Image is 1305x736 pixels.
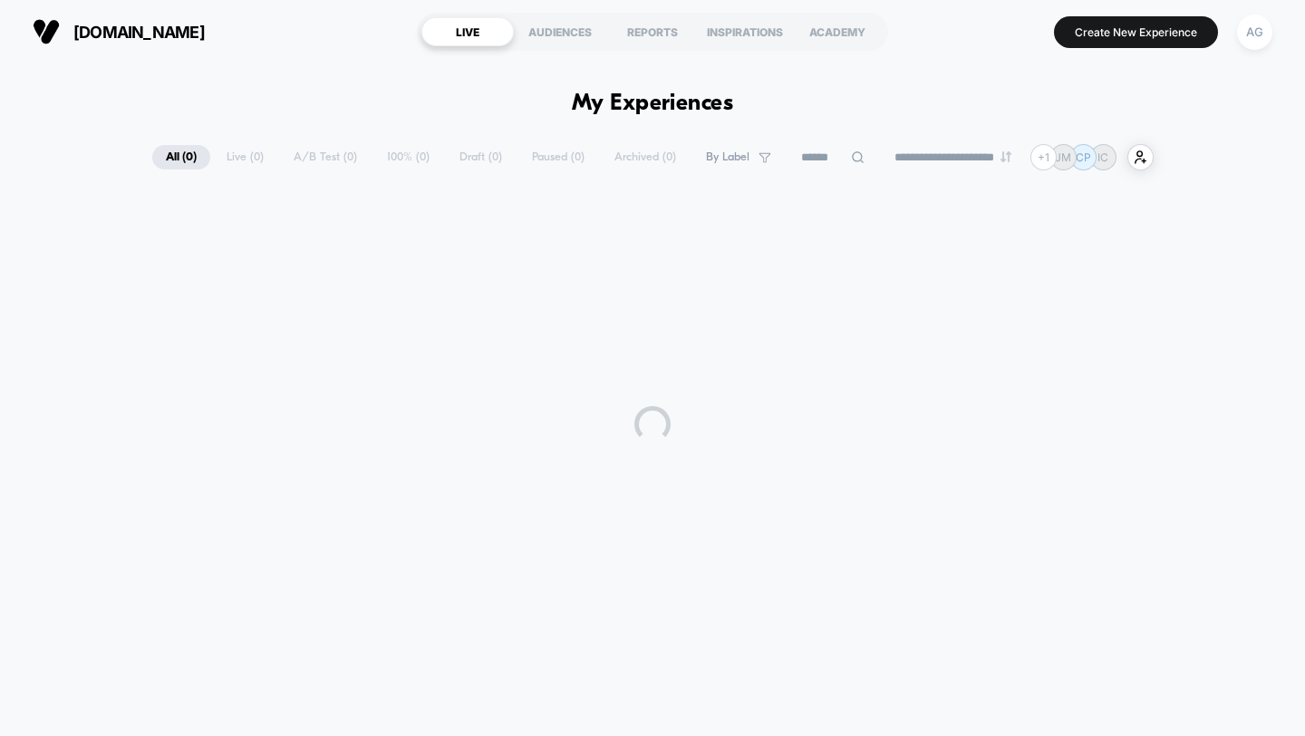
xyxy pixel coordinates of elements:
p: IC [1097,150,1108,164]
button: AG [1232,14,1278,51]
img: Visually logo [33,18,60,45]
h1: My Experiences [572,91,734,117]
button: [DOMAIN_NAME] [27,17,210,46]
span: All ( 0 ) [152,145,210,169]
div: AUDIENCES [514,17,606,46]
div: LIVE [421,17,514,46]
p: JM [1055,150,1071,164]
button: Create New Experience [1054,16,1218,48]
img: end [1000,151,1011,162]
div: REPORTS [606,17,699,46]
div: + 1 [1030,144,1057,170]
p: CP [1076,150,1091,164]
div: INSPIRATIONS [699,17,791,46]
span: By Label [706,150,749,164]
div: AG [1237,15,1272,50]
div: ACADEMY [791,17,884,46]
span: [DOMAIN_NAME] [73,23,205,42]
